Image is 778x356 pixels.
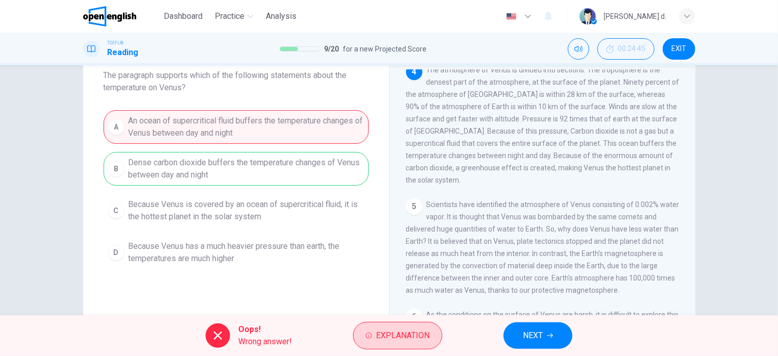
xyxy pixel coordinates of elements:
[353,322,442,349] button: Explanation
[406,309,422,325] div: 6
[343,43,427,55] span: for a new Projected Score
[671,45,686,53] span: EXIT
[504,322,572,349] button: NEXT
[406,200,680,294] span: Scientists have identified the atmosphere of Venus consisting of 0.002% water vapor. It is though...
[568,38,589,60] div: Mute
[238,336,292,348] span: Wrong answer!
[580,8,596,24] img: Profile picture
[238,323,292,336] span: Oops!
[108,46,139,59] h1: Reading
[597,38,655,60] button: 00:24:45
[618,45,646,53] span: 00:24:45
[604,10,667,22] div: [PERSON_NAME] d.
[215,10,244,22] span: Practice
[160,7,207,26] button: Dashboard
[406,64,422,80] div: 4
[211,7,258,26] button: Practice
[505,13,518,20] img: en
[164,10,203,22] span: Dashboard
[324,43,339,55] span: 9 / 20
[597,38,655,60] div: Hide
[663,38,695,60] button: EXIT
[406,198,422,215] div: 5
[104,69,369,94] span: The paragraph supports which of the following statements about the temperature on Venus?
[83,6,137,27] img: OpenEnglish logo
[108,39,124,46] span: TOEFL®
[266,10,296,22] span: Analysis
[523,328,543,343] span: NEXT
[83,6,160,27] a: OpenEnglish logo
[262,7,300,26] button: Analysis
[376,328,430,343] span: Explanation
